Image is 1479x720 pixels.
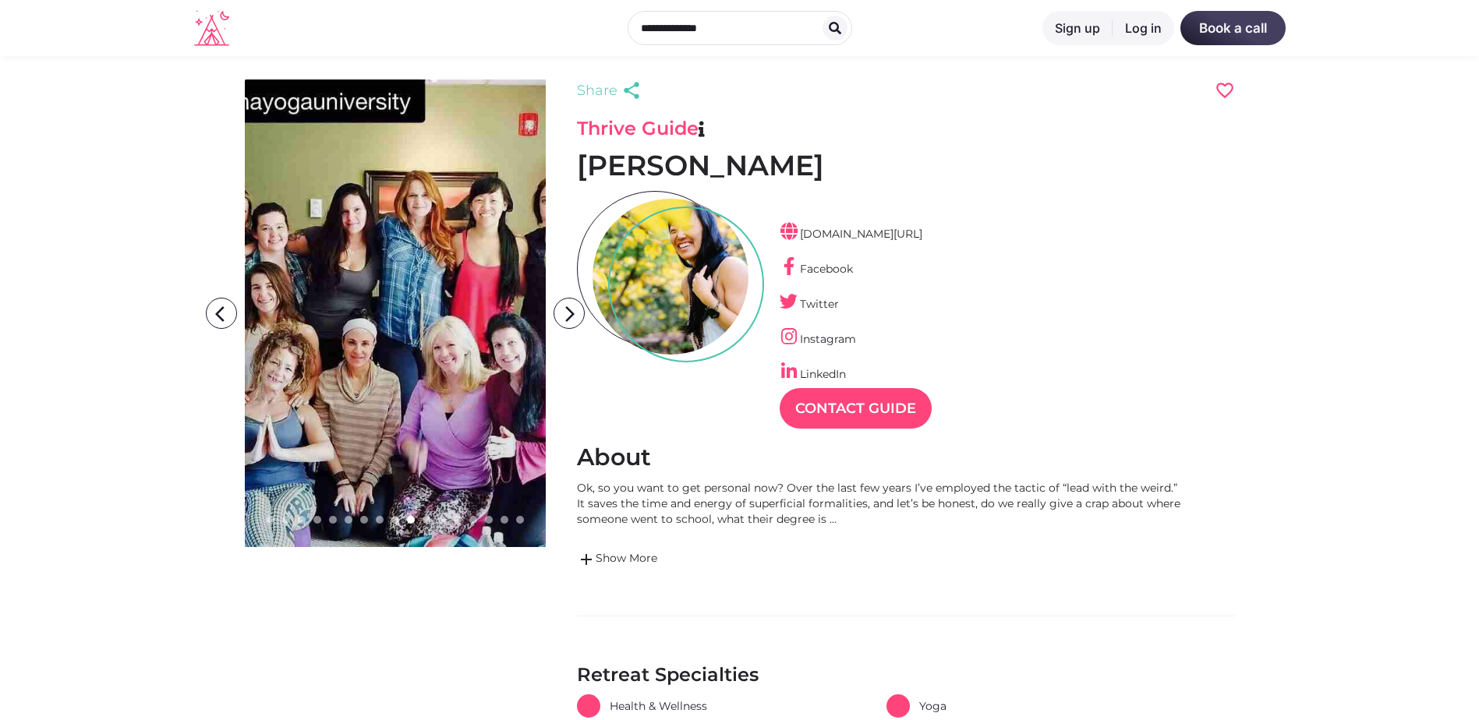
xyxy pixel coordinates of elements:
[577,550,596,569] span: add
[1180,11,1286,45] a: Book a call
[780,297,839,311] a: Twitter
[886,694,946,718] a: Yoga
[780,227,922,241] a: [DOMAIN_NAME][URL]
[780,332,856,346] a: Instagram
[780,367,846,381] a: LinkedIn
[577,480,1185,527] div: Ok, so you want to get personal now? Over the last few years I’ve employed the tactic of “lead wi...
[577,79,646,101] a: Share
[780,262,853,276] a: Facebook
[577,79,617,101] span: Share
[577,117,1235,140] h3: Thrive Guide
[577,443,1235,472] h2: About
[209,298,240,330] i: arrow_back_ios
[780,388,932,429] a: Contact Guide
[1042,11,1113,45] a: Sign up
[577,148,1235,183] h1: [PERSON_NAME]
[577,663,1235,686] h3: Retreat Specialties
[577,694,707,718] a: Health & Wellness
[554,298,586,330] i: arrow_forward_ios
[577,550,1185,569] a: addShow More
[1113,11,1174,45] a: Log in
